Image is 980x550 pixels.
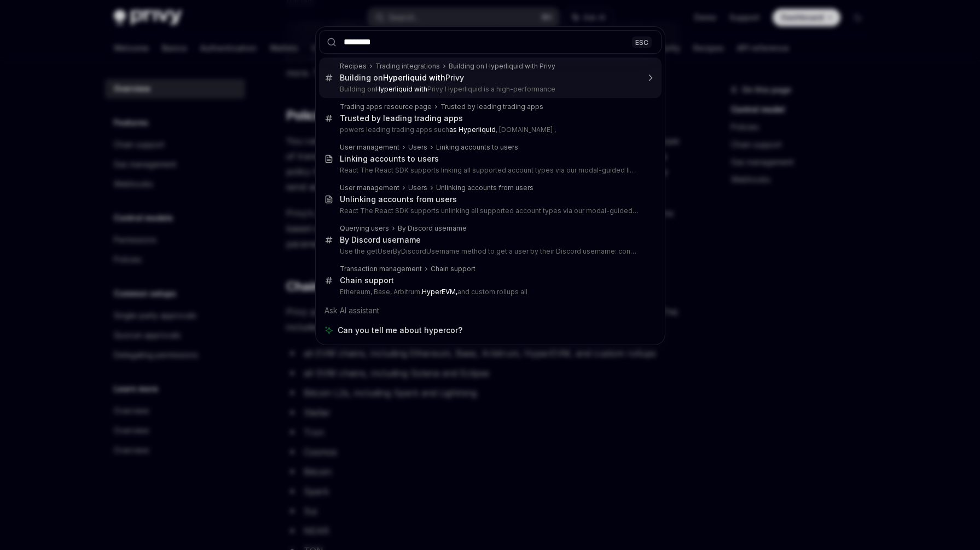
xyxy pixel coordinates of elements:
[338,325,462,336] span: Can you tell me about hypercor?
[436,143,518,152] div: Linking accounts to users
[436,184,534,192] div: Unlinking accounts from users
[340,73,464,83] div: Building on Privy
[632,36,652,48] div: ESC
[340,113,463,123] div: Trusted by leading trading apps
[340,102,432,111] div: Trading apps resource page
[340,154,439,164] div: Linking accounts to users
[340,276,394,285] div: Chain support
[319,301,662,320] div: Ask AI assistant
[340,62,367,71] div: Recipes
[422,288,457,296] b: HyperEVM,
[340,235,421,245] div: By Discord username
[383,73,445,82] b: Hyperliquid with
[340,224,389,233] div: Querying users
[449,125,496,134] b: as Hyperliquid
[340,265,422,273] div: Transaction management
[340,166,639,175] p: React The React SDK supports linking all supported account types via our modal-guided link methods.
[340,207,639,215] p: React The React SDK supports unlinking all supported account types via our modal-guided link methods
[408,184,427,192] div: Users
[440,102,543,111] div: Trusted by leading trading apps
[449,62,555,71] div: Building on Hyperliquid with Privy
[340,184,399,192] div: User management
[375,62,440,71] div: Trading integrations
[375,85,427,93] b: Hyperliquid with
[431,265,475,273] div: Chain support
[398,224,467,233] div: By Discord username
[340,194,457,204] div: Unlinking accounts from users
[340,247,639,256] p: Use the getUserByDiscordUsername method to get a user by their Discord username: const user = awai
[340,143,399,152] div: User management
[340,85,639,94] p: Building on Privy Hyperliquid is a high-performance
[340,125,639,134] p: powers leading trading apps such , [DOMAIN_NAME] ,
[408,143,427,152] div: Users
[340,288,639,296] p: Ethereum, Base, Arbitrum, and custom rollups all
